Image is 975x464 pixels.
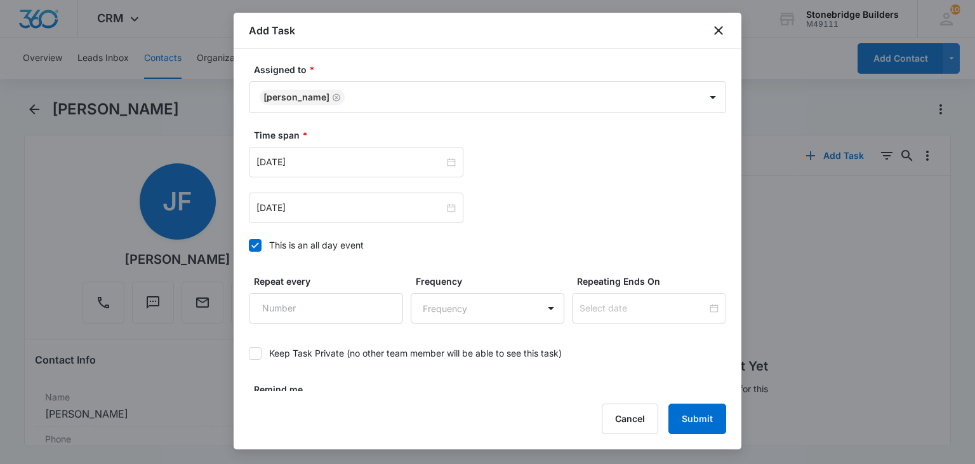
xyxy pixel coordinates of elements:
[577,275,731,288] label: Repeating Ends On
[416,275,570,288] label: Frequency
[580,301,707,315] input: Select date
[269,238,364,252] div: This is an all day event
[249,293,403,324] input: Number
[668,404,726,434] button: Submit
[254,128,731,142] label: Time span
[269,346,562,360] div: Keep Task Private (no other team member will be able to see this task)
[711,23,726,38] button: close
[256,155,444,169] input: Oct 6, 2025
[254,383,326,396] label: Remind me
[329,93,341,102] div: Remove Mike Anderson
[256,201,444,215] input: Oct 6, 2025
[263,93,329,102] div: [PERSON_NAME]
[254,275,408,288] label: Repeat every
[254,63,731,76] label: Assigned to
[602,404,658,434] button: Cancel
[249,23,295,38] h1: Add Task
